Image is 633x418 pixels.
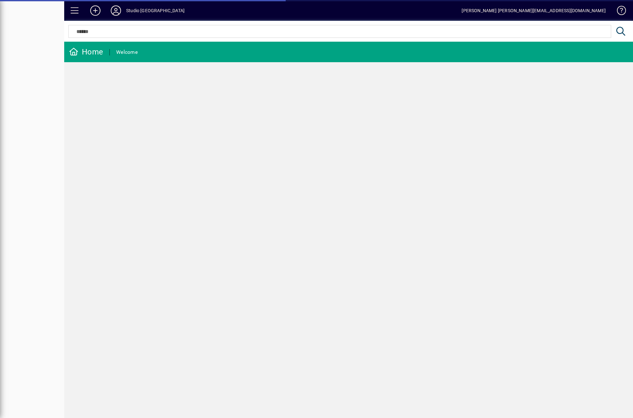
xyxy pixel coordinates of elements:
button: Profile [106,5,126,16]
div: Home [69,47,103,57]
div: Welcome [116,47,138,57]
div: [PERSON_NAME] [PERSON_NAME][EMAIL_ADDRESS][DOMAIN_NAME] [462,5,606,16]
button: Add [85,5,106,16]
a: Knowledge Base [612,1,625,22]
div: Studio [GEOGRAPHIC_DATA] [126,5,185,16]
